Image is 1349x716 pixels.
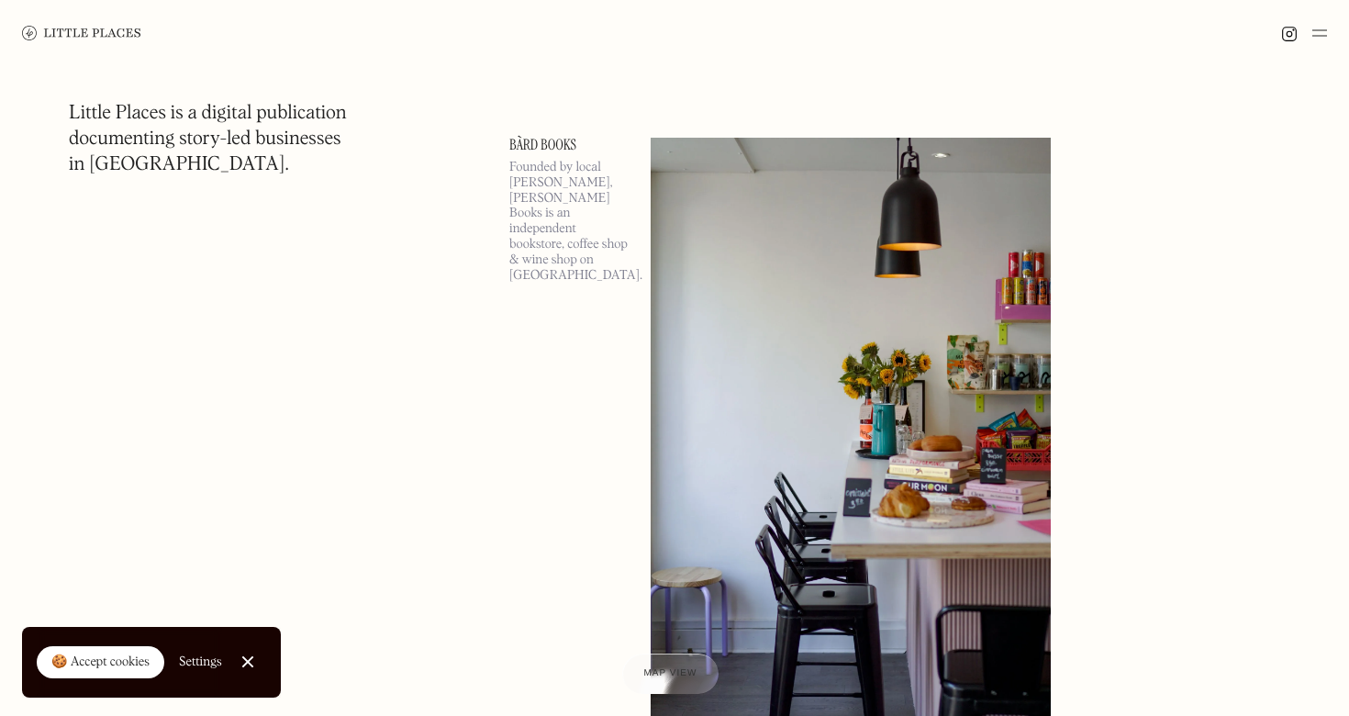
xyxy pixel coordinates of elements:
a: Bàrd Books [509,138,629,152]
h1: Little Places is a digital publication documenting story-led businesses in [GEOGRAPHIC_DATA]. [69,101,347,178]
span: Map view [644,668,697,678]
div: Settings [179,655,222,668]
a: Map view [622,654,719,694]
a: 🍪 Accept cookies [37,646,164,679]
p: Founded by local [PERSON_NAME], [PERSON_NAME] Books is an independent bookstore, coffee shop & wi... [509,160,629,283]
a: Close Cookie Popup [229,643,266,680]
a: Settings [179,642,222,683]
div: Close Cookie Popup [247,662,248,663]
div: 🍪 Accept cookies [51,654,150,672]
img: Bàrd Books [651,138,1051,716]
